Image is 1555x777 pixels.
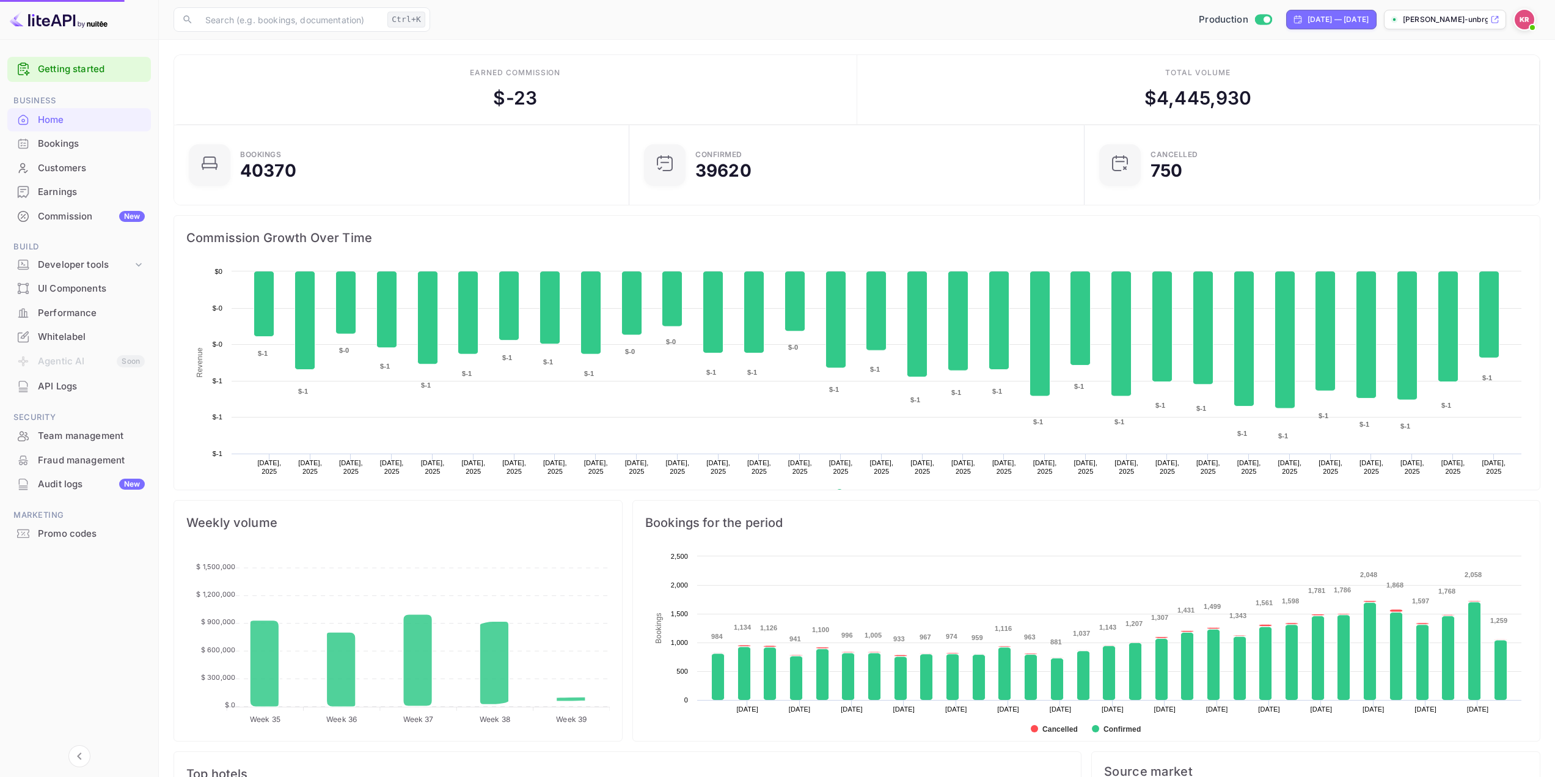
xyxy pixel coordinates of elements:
[257,459,281,475] text: [DATE], 2025
[1465,571,1482,578] text: 2,058
[1256,599,1273,606] text: 1,561
[1042,725,1078,734] text: Cancelled
[38,380,145,394] div: API Logs
[1360,571,1377,578] text: 2,048
[38,477,145,492] div: Audit logs
[7,94,151,108] span: Business
[789,635,801,643] text: 941
[1199,13,1248,27] span: Production
[865,632,882,639] text: 1,005
[7,325,151,349] div: Whitelabel
[403,715,434,724] tspan: Week 37
[7,473,151,495] a: Audit logsNew
[502,354,512,361] text: $-1
[1024,633,1036,641] text: 963
[1515,10,1534,29] img: Kobus Roux
[847,489,879,498] text: Revenue
[1400,459,1424,475] text: [DATE], 2025
[1073,630,1090,637] text: 1,037
[1490,617,1507,624] text: 1,259
[1386,581,1403,589] text: 1,868
[1165,67,1231,78] div: Total volume
[380,363,390,370] text: $-1
[747,459,771,475] text: [DATE], 2025
[213,450,222,457] text: $-1
[7,254,151,276] div: Developer tools
[671,581,688,589] text: 2,000
[1206,705,1228,713] text: [DATE]
[213,304,222,312] text: $-0
[1308,587,1325,594] text: 1,781
[870,366,880,373] text: $-1
[7,375,151,399] div: API Logs
[1334,586,1351,594] text: 1,786
[1229,612,1246,619] text: 1,343
[1102,705,1124,713] text: [DATE]
[706,459,730,475] text: [DATE], 2025
[734,624,752,631] text: 1,134
[7,424,151,448] div: Team management
[119,211,145,222] div: New
[706,369,716,376] text: $-1
[1194,13,1276,27] div: Switch to Sandbox mode
[38,210,145,224] div: Commission
[1114,418,1124,425] text: $-1
[684,696,688,704] text: 0
[1359,421,1369,428] text: $-1
[1074,459,1097,475] text: [DATE], 2025
[7,180,151,204] div: Earnings
[1151,151,1198,158] div: CANCELLED
[760,624,777,632] text: 1,126
[1033,418,1043,425] text: $-1
[213,377,222,385] text: $-1
[7,522,151,546] div: Promo codes
[298,459,322,475] text: [DATE], 2025
[7,205,151,227] a: CommissionNew
[695,151,742,158] div: Confirmed
[462,370,472,377] text: $-1
[7,108,151,131] a: Home
[258,350,268,357] text: $-1
[339,459,363,475] text: [DATE], 2025
[992,459,1016,475] text: [DATE], 2025
[470,67,560,78] div: Earned commission
[7,157,151,180] div: Customers
[893,635,905,643] text: 933
[910,459,934,475] text: [DATE], 2025
[1196,405,1206,412] text: $-1
[1154,705,1176,713] text: [DATE]
[201,617,235,626] tspan: $ 900,000
[186,228,1528,248] span: Commission Growth Over Time
[841,632,853,639] text: 996
[480,715,510,724] tspan: Week 38
[196,562,235,571] tspan: $ 1,500,000
[387,12,425,28] div: Ctrl+K
[38,527,145,541] div: Promo codes
[666,338,676,345] text: $-0
[1196,459,1220,475] text: [DATE], 2025
[1114,459,1138,475] text: [DATE], 2025
[196,347,204,377] text: Revenue
[829,459,853,475] text: [DATE], 2025
[225,701,235,709] tspan: $ 0
[1308,14,1369,25] div: [DATE] — [DATE]
[10,10,108,29] img: LiteAPI logo
[7,424,151,447] a: Team management
[992,388,1002,395] text: $-1
[1125,620,1143,627] text: 1,207
[1403,14,1488,25] p: [PERSON_NAME]-unbrg.[PERSON_NAME]...
[38,137,145,151] div: Bookings
[1033,459,1057,475] text: [DATE], 2025
[584,459,608,475] text: [DATE], 2025
[240,151,281,158] div: Bookings
[625,459,649,475] text: [DATE], 2025
[38,330,145,344] div: Whitelabel
[829,386,839,393] text: $-1
[1414,705,1436,713] text: [DATE]
[7,325,151,348] a: Whitelabel
[7,522,151,545] a: Promo codes
[747,369,757,376] text: $-1
[1319,412,1328,419] text: $-1
[1363,705,1385,713] text: [DATE]
[1050,705,1072,713] text: [DATE]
